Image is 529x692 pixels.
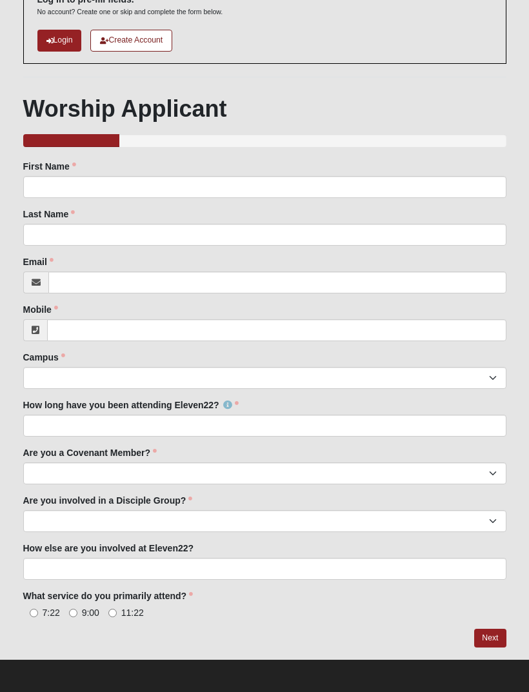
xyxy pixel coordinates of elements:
span: 9:00 [82,608,99,618]
input: 7:22 [30,609,38,617]
label: How long have you been attending Eleven22? [23,399,239,411]
span: 7:22 [43,608,60,618]
h1: Worship Applicant [23,95,506,123]
p: No account? Create one or skip and complete the form below. [37,7,223,17]
input: 9:00 [69,609,77,617]
label: First Name [23,160,76,173]
input: 11:22 [108,609,117,617]
a: Login [37,30,82,51]
span: 11:22 [121,608,144,618]
label: Last Name [23,208,75,221]
label: Are you involved in a Disciple Group? [23,494,193,507]
label: Are you a Covenant Member? [23,446,157,459]
a: Create Account [90,30,172,51]
label: How else are you involved at Eleven22? [23,542,194,555]
label: Campus [23,351,65,364]
a: Next [474,629,506,648]
label: What service do you primarily attend? [23,589,194,602]
label: Mobile [23,303,58,316]
label: Email [23,255,54,268]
